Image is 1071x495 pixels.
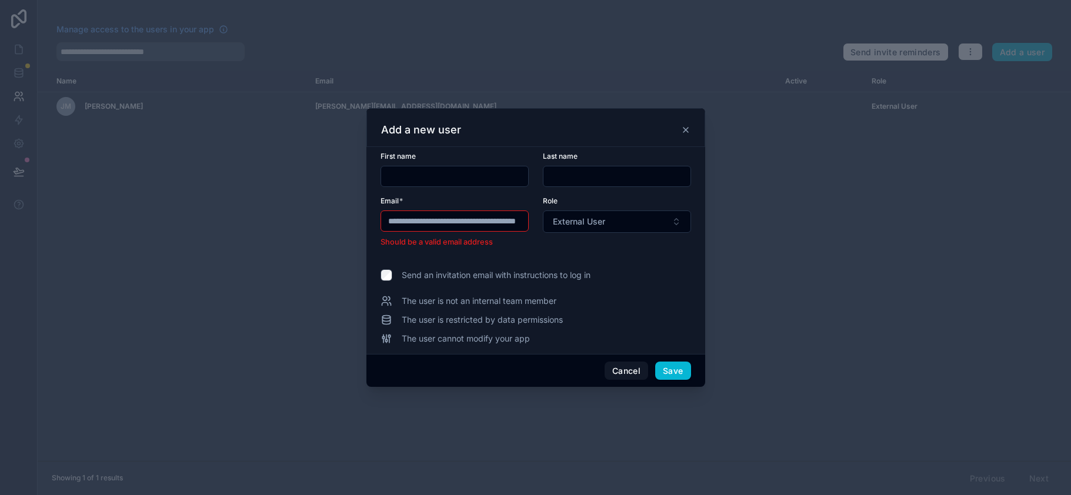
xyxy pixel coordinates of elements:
button: Save [655,362,690,380]
span: Role [543,196,558,205]
li: Should be a valid email address [381,236,529,248]
button: Cancel [605,362,648,380]
h3: Add a new user [381,123,461,137]
span: The user cannot modify your app [402,333,530,345]
input: Send an invitation email with instructions to log in [381,269,392,281]
span: The user is restricted by data permissions [402,314,563,326]
span: First name [381,152,416,160]
button: Select Button [543,210,691,233]
span: The user is not an internal team member [402,295,556,307]
span: Last name [543,152,578,160]
span: Send an invitation email with instructions to log in [402,269,590,281]
span: Email [381,196,399,205]
span: External User [553,216,605,228]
